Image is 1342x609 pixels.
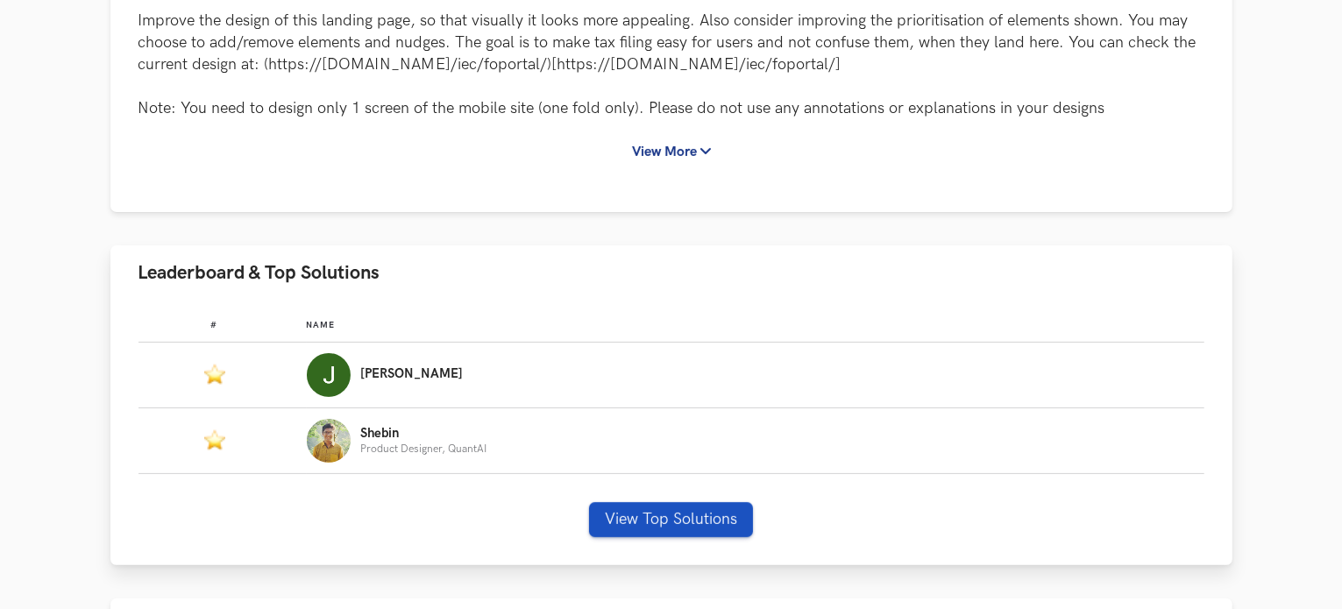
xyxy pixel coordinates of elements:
[307,320,336,330] span: Name
[138,261,380,285] span: Leaderboard & Top Solutions
[361,367,464,381] p: [PERSON_NAME]
[616,136,727,168] button: View More
[204,428,225,451] img: Featured
[361,427,487,441] p: Shebin
[210,320,217,330] span: #
[110,245,1232,301] button: Leaderboard & Top Solutions
[110,301,1232,565] div: Leaderboard & Top Solutions
[361,443,487,455] p: Product Designer, QuantAI
[204,363,225,386] img: Featured
[138,306,1204,474] table: Leaderboard
[589,502,753,537] button: View Top Solutions
[307,419,351,463] img: Profile photo
[307,353,351,397] img: Profile photo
